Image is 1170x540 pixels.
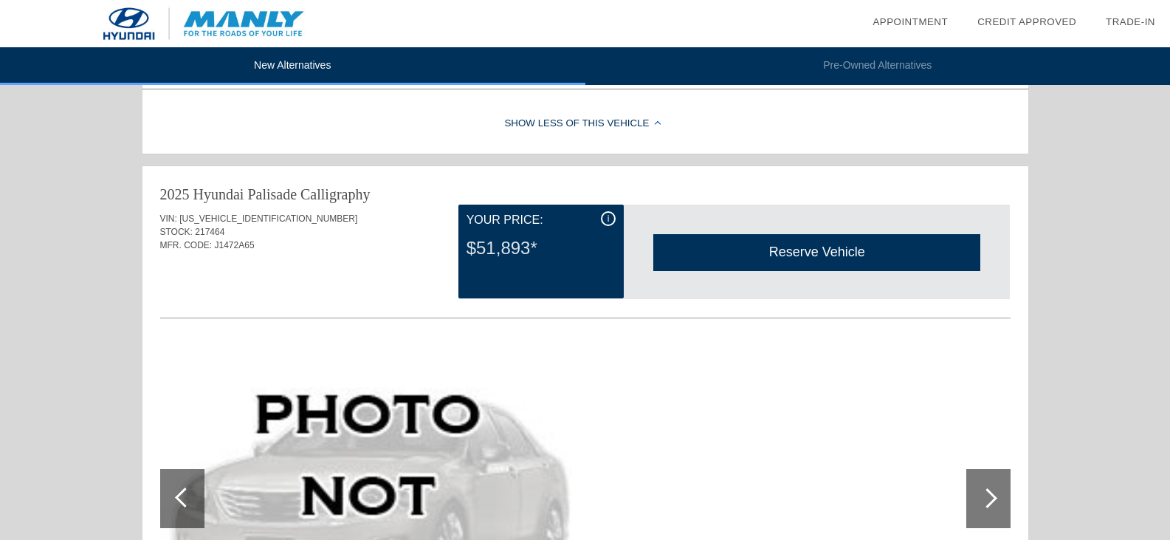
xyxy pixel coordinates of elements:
a: Appointment [873,16,948,27]
div: Reserve Vehicle [653,234,980,270]
span: STOCK: [160,227,193,237]
span: VIN: [160,213,177,224]
a: Credit Approved [977,16,1076,27]
div: 2025 Hyundai Palisade [160,184,297,205]
div: Calligraphy [300,184,370,205]
span: [US_VEHICLE_IDENTIFICATION_NUMBER] [179,213,357,224]
span: 217464 [195,227,224,237]
span: MFR. CODE: [160,240,213,250]
div: $51,893* [467,229,616,267]
div: Show Less of this Vehicle [142,95,1028,154]
a: Trade-In [1106,16,1155,27]
div: Your Price: [467,211,616,229]
div: Quoted on [DATE] 8:26:46 AM [160,274,1011,298]
span: J1472A65 [215,240,255,250]
div: i [601,211,616,226]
